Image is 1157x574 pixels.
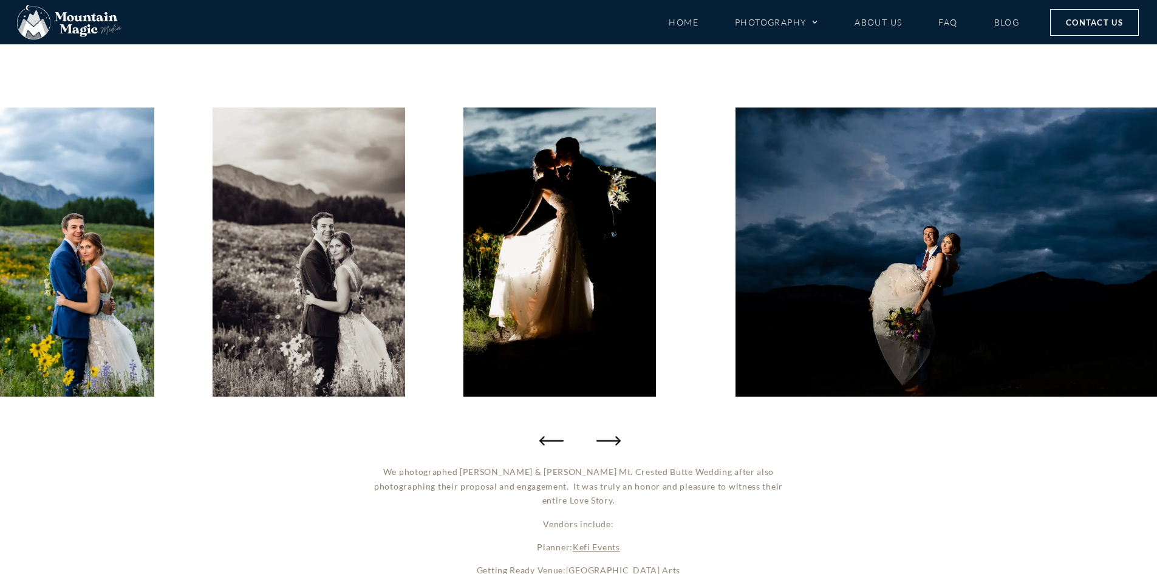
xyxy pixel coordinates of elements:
img: Mt. CB Wedding Garden weddings venues Kefi Events planner Crested Butte photographer Gunnison pho... [463,108,656,397]
a: Blog [994,12,1020,33]
a: About Us [855,12,902,33]
p: Vendors include: [370,517,788,531]
div: Next slide [594,428,618,453]
p: We photographed [PERSON_NAME] & [PERSON_NAME] Mt. Crested Butte Wedding after also photographing ... [370,465,788,508]
a: Contact Us [1050,9,1139,36]
div: 60 / 64 [463,108,656,397]
div: 59 / 64 [213,108,405,397]
a: Kefi Events [573,542,620,552]
a: FAQ [938,12,957,33]
span: Contact Us [1066,16,1123,29]
a: Home [669,12,698,33]
p: Planner: [370,540,788,555]
nav: Menu [669,12,1020,33]
a: Photography [735,12,818,33]
div: Previous slide [539,428,564,453]
img: Mountain Magic Media photography logo Crested Butte Photographer [17,5,121,40]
